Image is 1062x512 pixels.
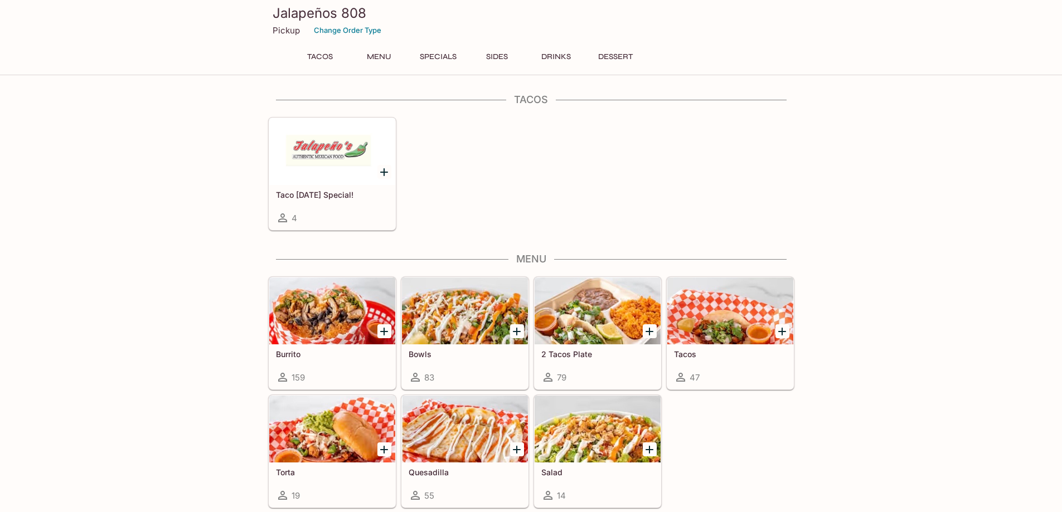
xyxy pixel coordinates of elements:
h5: Torta [276,467,389,477]
button: Sides [472,49,522,65]
h5: Bowls [409,349,521,359]
h4: Menu [268,253,794,265]
button: Add Bowls [510,324,524,338]
button: Add Tacos [775,324,789,338]
button: Change Order Type [309,22,386,39]
button: Add Salad [643,442,657,456]
span: 83 [424,372,434,383]
button: Specials [413,49,463,65]
h3: Jalapeños 808 [273,4,790,22]
button: Menu [354,49,404,65]
button: Tacos [295,49,345,65]
a: Torta19 [269,395,396,508]
h5: 2 Tacos Plate [541,349,654,359]
span: 159 [292,372,305,383]
h5: Taco [DATE] Special! [276,190,389,199]
button: Drinks [531,49,581,65]
span: 4 [292,213,297,223]
div: Torta [269,396,395,462]
h4: Tacos [268,94,794,106]
a: Quesadilla55 [401,395,528,508]
button: Add 2 Tacos Plate [643,324,657,338]
div: 2 Tacos Plate [535,277,661,344]
a: Taco [DATE] Special!4 [269,118,396,230]
h5: Salad [541,467,654,477]
div: Bowls [402,277,528,344]
a: 2 Tacos Plate79 [534,277,661,389]
button: Add Torta [377,442,391,456]
div: Taco Tuesday Special! [269,118,395,185]
button: Add Burrito [377,324,391,338]
span: 19 [292,490,300,501]
a: Tacos47 [667,277,794,389]
button: Add Quesadilla [510,442,524,456]
span: 14 [557,490,566,501]
span: 79 [557,372,566,383]
button: Dessert [590,49,641,65]
span: 55 [424,490,434,501]
span: 47 [690,372,700,383]
div: Burrito [269,277,395,344]
p: Pickup [273,25,300,36]
a: Bowls83 [401,277,528,389]
a: Burrito159 [269,277,396,389]
a: Salad14 [534,395,661,508]
div: Salad [535,396,661,462]
h5: Tacos [674,349,787,359]
div: Tacos [667,277,793,344]
h5: Quesadilla [409,467,521,477]
div: Quesadilla [402,396,528,462]
h5: Burrito [276,349,389,359]
button: Add Taco Tuesday Special! [377,165,391,179]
